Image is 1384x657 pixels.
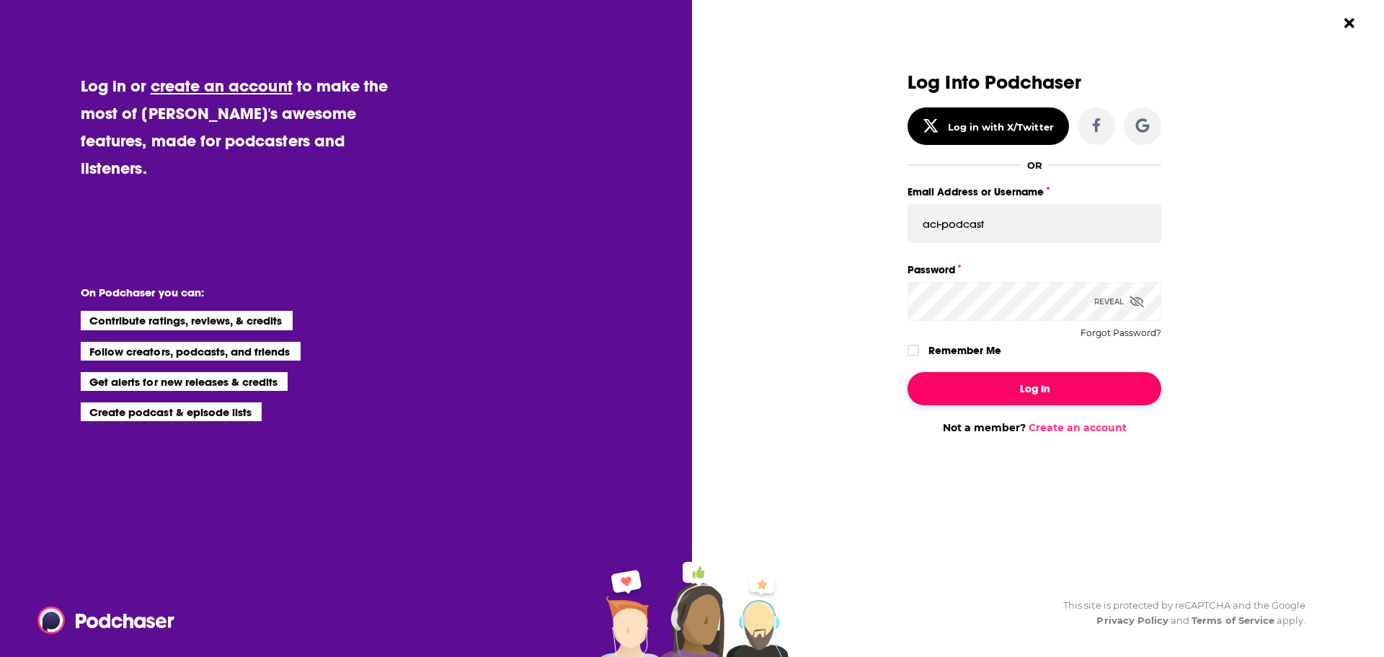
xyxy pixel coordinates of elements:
[928,341,1001,360] label: Remember Me
[908,204,1161,243] input: Email Address or Username
[1081,328,1161,338] button: Forgot Password?
[81,372,288,391] li: Get alerts for new releases & credits
[81,286,369,299] li: On Podchaser you can:
[81,342,301,361] li: Follow creators, podcasts, and friends
[1052,598,1305,628] div: This site is protected by reCAPTCHA and the Google and apply.
[948,121,1054,133] div: Log in with X/Twitter
[908,260,1161,279] label: Password
[1029,421,1127,434] a: Create an account
[37,607,164,634] a: Podchaser - Follow, Share and Rate Podcasts
[81,311,293,330] li: Contribute ratings, reviews, & credits
[1336,9,1363,37] button: Close Button
[1096,614,1168,626] a: Privacy Policy
[37,607,176,634] img: Podchaser - Follow, Share and Rate Podcasts
[908,421,1161,434] div: Not a member?
[908,182,1161,201] label: Email Address or Username
[1192,614,1274,626] a: Terms of Service
[1094,282,1144,321] div: Reveal
[81,402,262,421] li: Create podcast & episode lists
[908,72,1161,93] h3: Log Into Podchaser
[908,372,1161,405] button: Log In
[151,76,293,96] a: create an account
[908,107,1069,145] button: Log in with X/Twitter
[1027,159,1042,171] div: OR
